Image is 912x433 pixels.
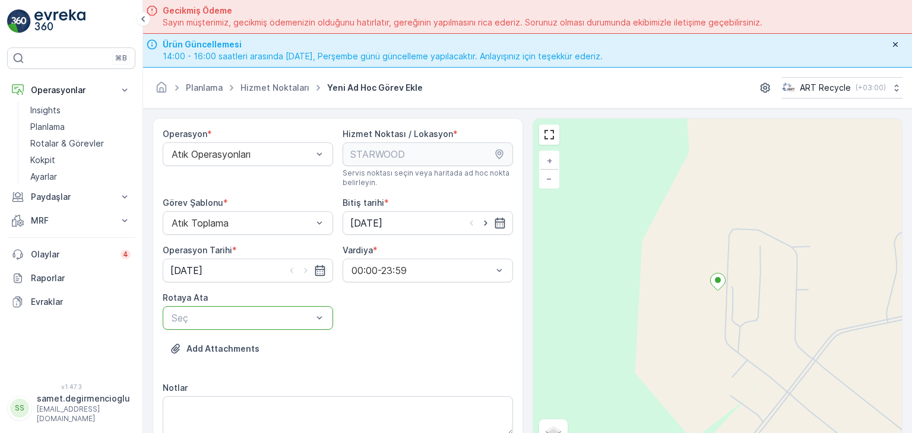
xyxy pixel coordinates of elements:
a: Olaylar4 [7,243,135,266]
span: − [546,173,552,183]
a: Hizmet Noktaları [240,82,309,93]
a: Ayarlar [26,168,135,185]
p: Ayarlar [30,171,57,183]
a: Ana Sayfa [155,85,168,95]
p: samet.degirmencioglu [37,393,130,405]
span: Gecikmiş Ödeme [163,5,762,17]
a: View Fullscreen [540,126,558,144]
p: [EMAIL_ADDRESS][DOMAIN_NAME] [37,405,130,424]
span: v 1.47.3 [7,383,135,390]
span: Ürün Güncellemesi [163,39,603,50]
p: Seç [172,311,312,325]
p: Operasyonlar [31,84,112,96]
p: Rotalar & Görevler [30,138,104,149]
p: Insights [30,104,61,116]
img: logo [7,9,31,33]
a: Yakınlaştır [540,152,558,170]
p: Evraklar [31,296,131,308]
a: Raporlar [7,266,135,290]
span: Sayın müşterimiz, gecikmiş ödemenizin olduğunu hatırlatır, gereğinin yapılmasını rica ederiz. Sor... [163,17,762,28]
p: ⌘B [115,53,127,63]
input: dd/mm/yyyy [343,211,513,235]
a: Rotalar & Görevler [26,135,135,152]
label: Bitiş tarihi [343,198,384,208]
p: Paydaşlar [31,191,112,203]
p: ART Recycle [800,82,851,94]
div: SS [10,399,29,418]
input: dd/mm/yyyy [163,259,333,282]
label: Görev Şablonu [163,198,223,208]
span: + [547,155,552,165]
input: STARWOOD [343,142,513,166]
label: Notlar [163,383,188,393]
p: MRF [31,215,112,227]
a: Insights [26,102,135,119]
label: Rotaya Ata [163,292,208,303]
label: Operasyon Tarihi [163,245,232,255]
button: Operasyonlar [7,78,135,102]
span: Yeni Ad Hoc Görev Ekle [325,82,425,94]
img: image_23.png [782,81,795,94]
p: Add Attachments [186,343,259,355]
label: Vardiya [343,245,373,255]
a: Evraklar [7,290,135,314]
a: Kokpit [26,152,135,168]
button: SSsamet.degirmencioglu[EMAIL_ADDRESS][DOMAIN_NAME] [7,393,135,424]
p: ( +03:00 ) [856,83,886,93]
p: Raporlar [31,272,131,284]
button: Paydaşlar [7,185,135,209]
p: Olaylar [31,249,113,260]
p: Planlama [30,121,65,133]
button: ART Recycle(+03:00) [782,77,902,98]
img: logo_light-DOdMpM7g.png [34,9,85,33]
a: Planlama [26,119,135,135]
label: Hizmet Noktası / Lokasyon [343,129,453,139]
label: Operasyon [163,129,207,139]
span: Servis noktası seçin veya haritada ad hoc nokta belirleyin. [343,168,513,187]
p: 4 [123,250,128,259]
p: Kokpit [30,154,55,166]
a: Uzaklaştır [540,170,558,187]
a: Planlama [186,82,223,93]
span: 14:00 - 16:00 saatleri arasında [DATE], Perşembe günü güncelleme yapılacaktır. Anlayışınız için t... [163,50,603,62]
button: Dosya Yükle [163,339,267,358]
button: MRF [7,209,135,233]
